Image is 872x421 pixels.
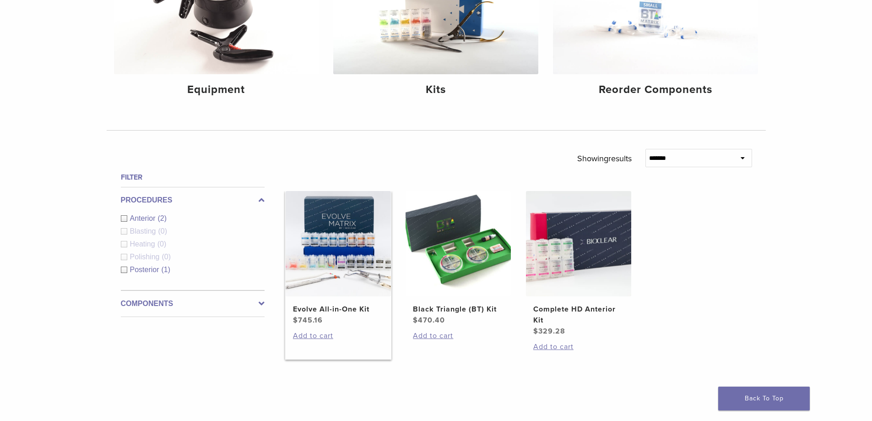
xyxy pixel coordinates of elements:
[285,191,392,326] a: Evolve All-in-One KitEvolve All-in-One Kit $745.16
[130,253,162,261] span: Polishing
[121,195,265,206] label: Procedures
[130,214,158,222] span: Anterior
[286,191,391,296] img: Evolve All-in-One Kit
[525,191,632,337] a: Complete HD Anterior KitComplete HD Anterior Kit $329.28
[406,191,511,296] img: Black Triangle (BT) Kit
[162,253,171,261] span: (0)
[293,330,384,341] a: Add to cart: “Evolve All-in-One Kit”
[577,149,632,168] p: Showing results
[413,304,504,315] h2: Black Triangle (BT) Kit
[162,266,171,273] span: (1)
[121,298,265,309] label: Components
[293,316,323,325] bdi: 745.16
[533,341,624,352] a: Add to cart: “Complete HD Anterior Kit”
[130,227,158,235] span: Blasting
[157,240,167,248] span: (0)
[718,387,810,410] a: Back To Top
[560,82,751,98] h4: Reorder Components
[533,327,565,336] bdi: 329.28
[158,227,167,235] span: (0)
[121,82,312,98] h4: Equipment
[413,316,418,325] span: $
[413,316,445,325] bdi: 470.40
[413,330,504,341] a: Add to cart: “Black Triangle (BT) Kit”
[130,266,162,273] span: Posterior
[158,214,167,222] span: (2)
[526,191,631,296] img: Complete HD Anterior Kit
[341,82,531,98] h4: Kits
[121,172,265,183] h4: Filter
[533,327,538,336] span: $
[293,304,384,315] h2: Evolve All-in-One Kit
[293,316,298,325] span: $
[405,191,512,326] a: Black Triangle (BT) KitBlack Triangle (BT) Kit $470.40
[533,304,624,326] h2: Complete HD Anterior Kit
[130,240,157,248] span: Heating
